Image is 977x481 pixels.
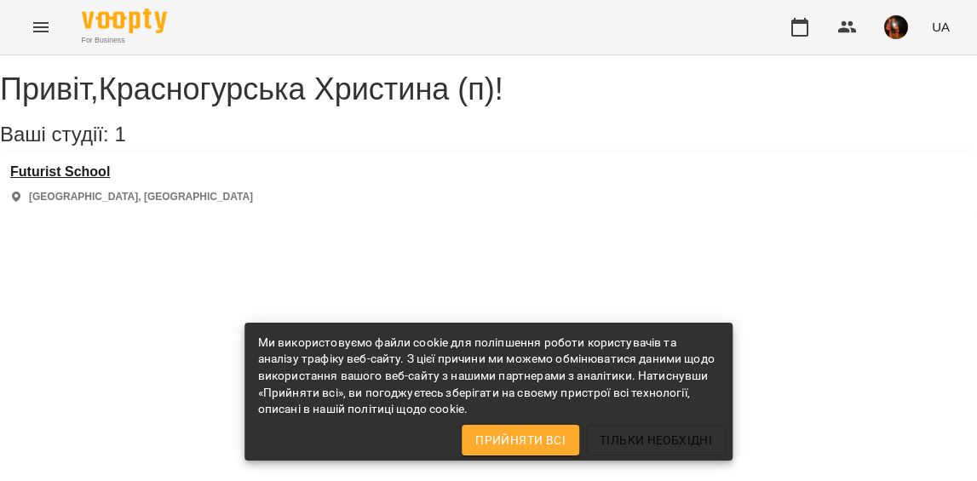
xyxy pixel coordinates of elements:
[82,35,167,46] span: For Business
[932,18,950,36] span: UA
[20,7,61,48] button: Menu
[925,11,957,43] button: UA
[29,190,253,204] p: [GEOGRAPHIC_DATA], [GEOGRAPHIC_DATA]
[82,9,167,33] img: Voopty Logo
[114,123,125,146] span: 1
[10,164,253,180] a: Futurist School
[884,15,908,39] img: 6e701af36e5fc41b3ad9d440b096a59c.jpg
